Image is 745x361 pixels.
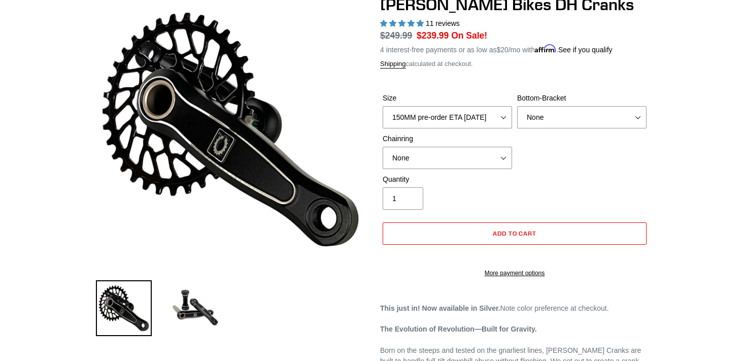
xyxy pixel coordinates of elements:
span: 4.91 stars [380,19,426,27]
label: Size [383,93,512,104]
div: calculated at checkout. [380,59,649,69]
span: $239.99 [417,30,449,41]
a: More payment options [383,269,647,278]
label: Chainring [383,134,512,144]
p: Note color preference at checkout. [380,303,649,314]
img: Load image into Gallery viewer, Canfield Bikes DH Cranks [167,280,223,336]
a: See if you qualify - Learn more about Affirm Financing (opens in modal) [558,46,613,54]
p: 4 interest-free payments or as low as /mo with . [380,42,613,55]
span: Add to cart [493,229,537,237]
span: 11 reviews [426,19,460,27]
span: Affirm [535,44,556,53]
button: Add to cart [383,222,647,245]
span: On Sale! [451,29,487,42]
img: Load image into Gallery viewer, Canfield Bikes DH Cranks [96,280,152,336]
strong: The Evolution of Revolution—Built for Gravity. [380,325,537,333]
label: Bottom-Bracket [517,93,647,104]
span: $20 [497,46,509,54]
label: Quantity [383,174,512,185]
strong: This just in! Now available in Silver. [380,304,500,312]
a: Shipping [380,60,406,69]
s: $249.99 [380,30,412,41]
